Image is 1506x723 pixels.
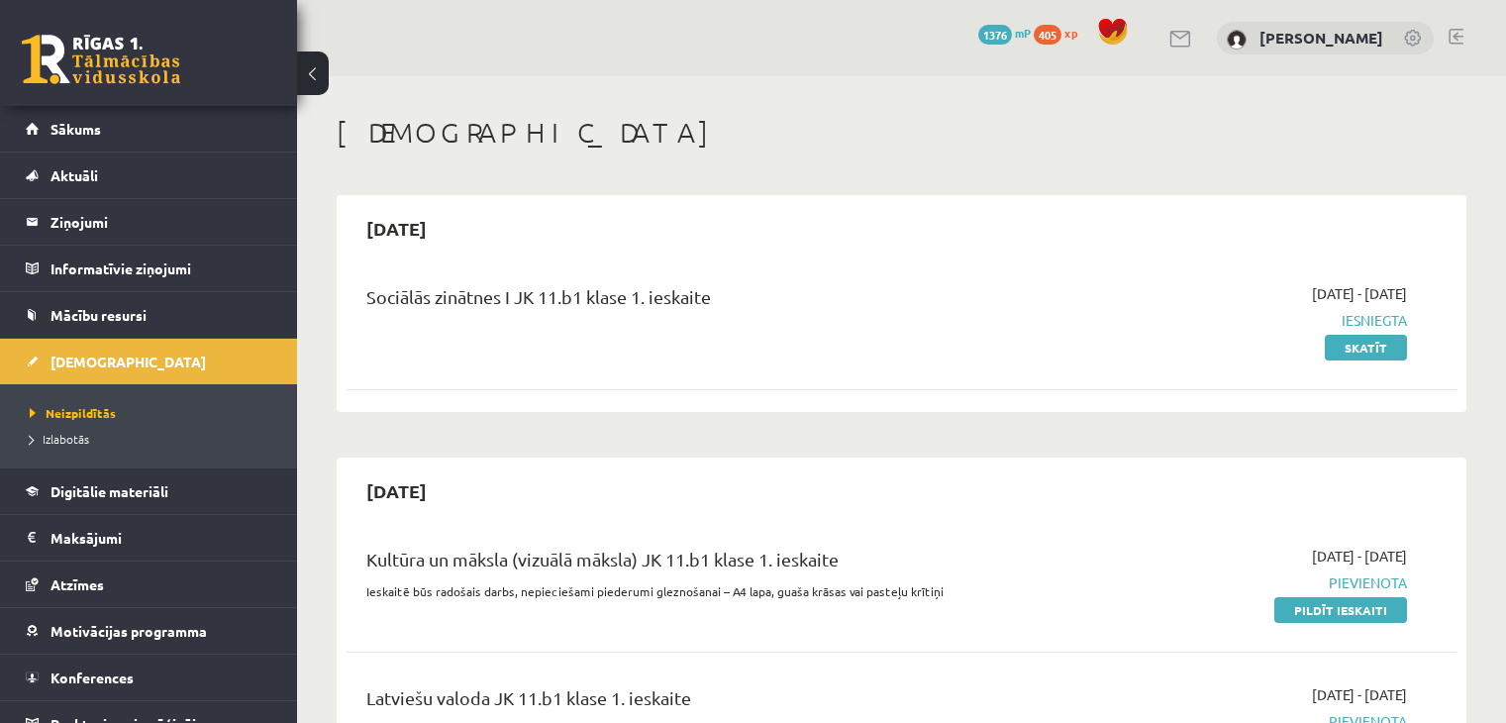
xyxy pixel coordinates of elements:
a: Motivācijas programma [26,608,272,654]
h1: [DEMOGRAPHIC_DATA] [337,116,1466,150]
a: Digitālie materiāli [26,468,272,514]
div: Sociālās zinātnes I JK 11.b1 klase 1. ieskaite [366,283,1051,320]
span: [DEMOGRAPHIC_DATA] [50,353,206,370]
span: Motivācijas programma [50,622,207,640]
p: Ieskaitē būs radošais darbs, nepieciešami piederumi gleznošanai – A4 lapa, guaša krāsas vai paste... [366,582,1051,600]
span: Aktuāli [50,166,98,184]
a: Pildīt ieskaiti [1274,597,1407,623]
legend: Ziņojumi [50,199,272,245]
legend: Informatīvie ziņojumi [50,246,272,291]
a: [DEMOGRAPHIC_DATA] [26,339,272,384]
h2: [DATE] [347,205,447,252]
a: Informatīvie ziņojumi [26,246,272,291]
a: Rīgas 1. Tālmācības vidusskola [22,35,180,84]
a: Mācību resursi [26,292,272,338]
span: Mācību resursi [50,306,147,324]
h2: [DATE] [347,467,447,514]
a: Maksājumi [26,515,272,561]
div: Kultūra un māksla (vizuālā māksla) JK 11.b1 klase 1. ieskaite [366,546,1051,582]
span: Iesniegta [1080,310,1407,331]
a: Skatīt [1325,335,1407,361]
legend: Maksājumi [50,515,272,561]
span: [DATE] - [DATE] [1312,684,1407,705]
a: 405 xp [1034,25,1087,41]
span: Izlabotās [30,431,89,447]
a: Ziņojumi [26,199,272,245]
span: Sākums [50,120,101,138]
span: mP [1015,25,1031,41]
span: Atzīmes [50,575,104,593]
span: Pievienota [1080,572,1407,593]
a: Izlabotās [30,430,277,448]
span: Konferences [50,669,134,686]
div: Latviešu valoda JK 11.b1 klase 1. ieskaite [366,684,1051,721]
a: Konferences [26,655,272,700]
span: [DATE] - [DATE] [1312,283,1407,304]
a: Aktuāli [26,153,272,198]
span: 405 [1034,25,1061,45]
a: Sākums [26,106,272,152]
span: xp [1064,25,1077,41]
span: Neizpildītās [30,405,116,421]
a: 1376 mP [978,25,1031,41]
span: Digitālie materiāli [50,482,168,500]
span: [DATE] - [DATE] [1312,546,1407,567]
a: [PERSON_NAME] [1259,28,1383,48]
a: Neizpildītās [30,404,277,422]
img: Elders Bogdāns [1227,30,1247,50]
span: 1376 [978,25,1012,45]
a: Atzīmes [26,562,272,607]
